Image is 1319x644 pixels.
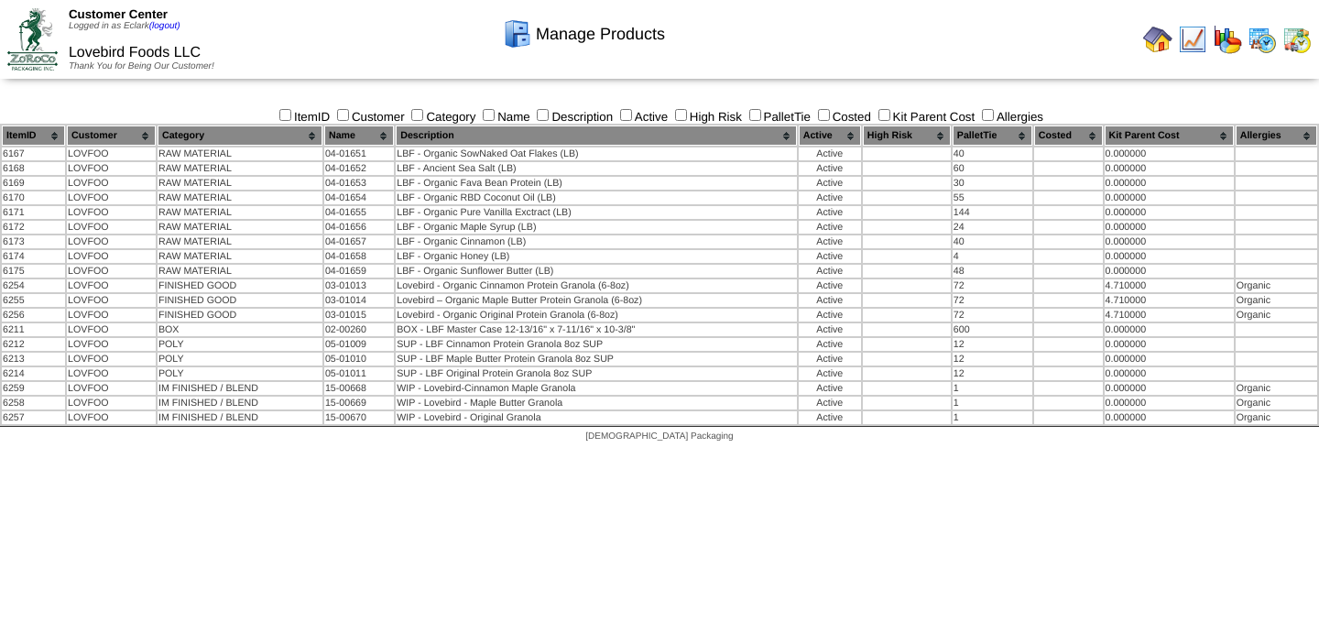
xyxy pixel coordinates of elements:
[337,109,349,121] input: Customer
[953,382,1032,395] td: 1
[953,126,1032,146] th: PalletTie
[1105,279,1234,292] td: 4.710000
[1105,397,1234,409] td: 0.000000
[158,338,322,351] td: POLY
[158,382,322,395] td: IM FINISHED / BLEND
[158,367,322,380] td: POLY
[67,221,156,234] td: LOVFOO
[158,206,322,219] td: RAW MATERIAL
[953,353,1032,366] td: 12
[67,206,156,219] td: LOVFOO
[1105,221,1234,234] td: 0.000000
[1105,126,1234,146] th: Kit Parent Cost
[2,265,65,278] td: 6175
[953,191,1032,204] td: 55
[1105,411,1234,424] td: 0.000000
[800,339,860,350] div: Active
[1105,250,1234,263] td: 0.000000
[396,162,797,175] td: LBF - Ancient Sea Salt (LB)
[69,61,214,71] span: Thank You for Being Our Customer!
[324,279,394,292] td: 03-01013
[396,382,797,395] td: WIP - Lovebird-Cinnamon Maple Granola
[800,280,860,291] div: Active
[953,235,1032,248] td: 40
[396,177,797,190] td: LBF - Organic Fava Bean Protein (LB)
[878,109,890,121] input: Kit Parent Cost
[158,265,322,278] td: RAW MATERIAL
[1236,279,1317,292] td: Organic
[483,109,495,121] input: Name
[818,109,830,121] input: Costed
[69,21,180,31] span: Logged in as Eclark
[1105,265,1234,278] td: 0.000000
[479,110,530,124] label: Name
[953,309,1032,322] td: 72
[953,265,1032,278] td: 48
[158,323,322,336] td: BOX
[1105,353,1234,366] td: 0.000000
[800,251,860,262] div: Active
[324,250,394,263] td: 04-01658
[158,162,322,175] td: RAW MATERIAL
[324,206,394,219] td: 04-01655
[800,310,860,321] div: Active
[503,19,532,49] img: cabinet.gif
[1236,126,1317,146] th: Allergies
[1105,191,1234,204] td: 0.000000
[324,367,394,380] td: 05-01011
[953,411,1032,424] td: 1
[800,178,860,189] div: Active
[324,191,394,204] td: 04-01654
[1236,382,1317,395] td: Organic
[67,191,156,204] td: LOVFOO
[2,206,65,219] td: 6171
[953,294,1032,307] td: 72
[2,177,65,190] td: 6169
[67,397,156,409] td: LOVFOO
[67,177,156,190] td: LOVFOO
[1105,323,1234,336] td: 0.000000
[1034,126,1103,146] th: Costed
[396,367,797,380] td: SUP - LBF Original Protein Granola 8oz SUP
[2,397,65,409] td: 6258
[1105,309,1234,322] td: 4.710000
[324,323,394,336] td: 02-00260
[158,411,322,424] td: IM FINISHED / BLEND
[1236,411,1317,424] td: Organic
[2,221,65,234] td: 6172
[585,431,733,442] span: [DEMOGRAPHIC_DATA] Packaging
[69,45,201,60] span: Lovebird Foods LLC
[324,338,394,351] td: 05-01009
[953,221,1032,234] td: 24
[324,235,394,248] td: 04-01657
[324,177,394,190] td: 04-01653
[324,147,394,160] td: 04-01651
[158,294,322,307] td: FINISHED GOOD
[324,162,394,175] td: 04-01652
[2,411,65,424] td: 6257
[67,411,156,424] td: LOVFOO
[800,324,860,335] div: Active
[158,221,322,234] td: RAW MATERIAL
[749,109,761,121] input: PalletTie
[671,110,742,124] label: High Risk
[800,222,860,233] div: Active
[408,110,475,124] label: Category
[411,109,423,121] input: Category
[2,367,65,380] td: 6214
[533,110,613,124] label: Description
[396,294,797,307] td: Lovebird – Organic Maple Butter Protein Granola (6-8oz)
[67,235,156,248] td: LOVFOO
[800,207,860,218] div: Active
[620,109,632,121] input: Active
[746,110,811,124] label: PalletTie
[67,338,156,351] td: LOVFOO
[324,221,394,234] td: 04-01656
[2,147,65,160] td: 6167
[67,265,156,278] td: LOVFOO
[158,353,322,366] td: POLY
[2,162,65,175] td: 6168
[67,367,156,380] td: LOVFOO
[67,309,156,322] td: LOVFOO
[953,147,1032,160] td: 40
